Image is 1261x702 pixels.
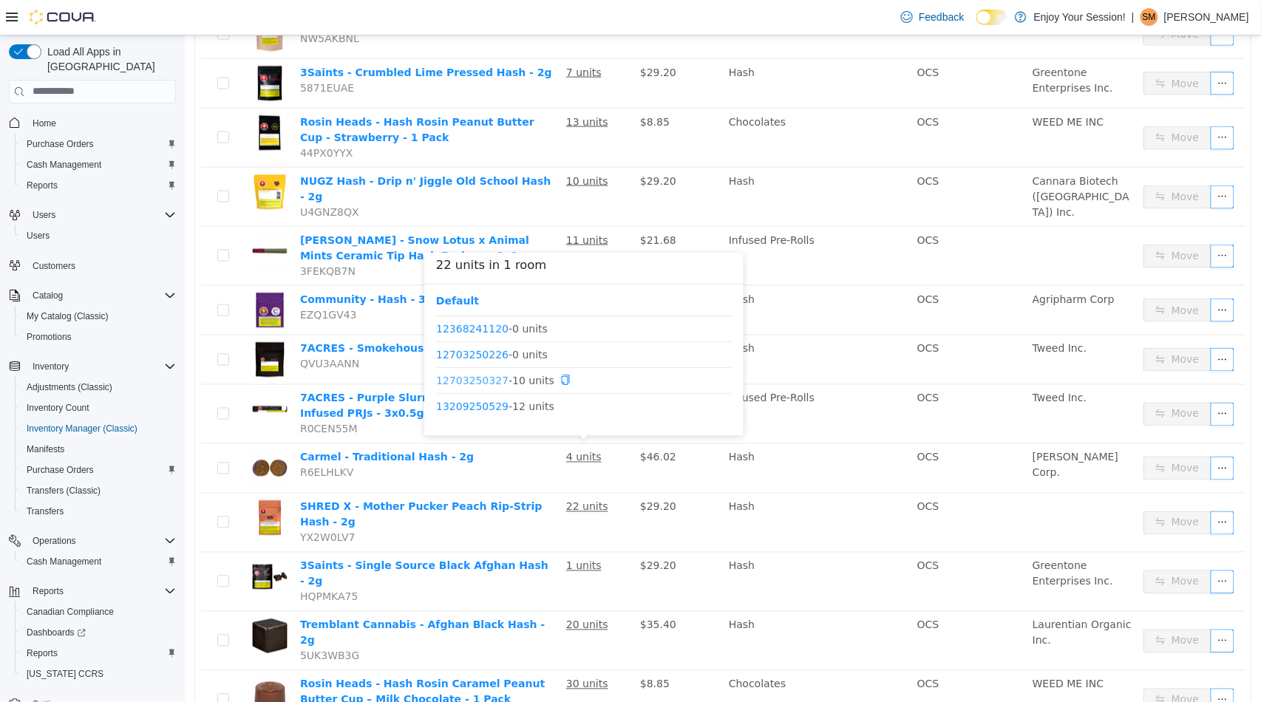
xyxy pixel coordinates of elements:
span: Catalog [27,287,176,304]
p: [PERSON_NAME] [1164,8,1249,26]
img: 7ACRES - Purple Slurricane Bubble Hash Infused PRJs - 3x0.5g hero shot [67,355,103,392]
button: Operations [27,532,82,550]
span: R0CEN55M [115,388,173,400]
span: Reports [27,647,58,659]
span: Inventory Manager (Classic) [27,423,137,435]
td: Hash [538,576,727,635]
span: [PERSON_NAME] Corp. [848,416,934,443]
img: NUGZ Hash - Drip n' Jiggle Old School Hash - 2g hero shot [67,138,103,175]
span: OCS [733,357,755,369]
span: OCS [733,258,755,270]
span: OCS [733,643,755,655]
button: Transfers (Classic) [15,480,182,501]
span: Transfers (Classic) [21,482,176,500]
a: Adjustments (Classic) [21,378,118,396]
span: OCS [733,525,755,536]
button: icon: swapMove [959,263,1027,287]
td: Hash [538,517,727,576]
span: Users [33,209,55,221]
span: Users [21,227,176,245]
span: $21.68 [455,199,492,211]
span: OCS [733,199,755,211]
img: Community - Hash - 3g hero shot [67,256,103,293]
span: Greentone Enterprises Inc. [848,525,928,552]
span: Purchase Orders [21,135,176,153]
button: icon: ellipsis [1026,653,1050,677]
h3: 22 units in 1 room [251,221,547,239]
span: $29.20 [455,31,492,43]
button: icon: ellipsis [1026,91,1050,115]
a: Manifests [21,440,70,458]
a: 13209250529 [251,365,324,377]
img: Carmel - Traditional Hash - 2g hero shot [67,415,103,451]
a: Dashboards [21,624,92,641]
a: Rosin Heads - Hash Rosin Caramel Peanut Butter Cup – Milk Chocolate - 1 Pack [115,643,360,670]
button: Canadian Compliance [15,602,182,622]
a: SHRED X - Mother Pucker Peach Rip-Strip Hash - 2g [115,466,357,493]
span: Purchase Orders [27,138,94,150]
span: Inventory Count [27,402,89,414]
div: Copy [375,337,386,352]
img: Cova [30,10,96,24]
button: Reports [3,581,182,602]
a: Inventory Manager (Classic) [21,420,143,437]
span: Transfers [21,502,176,520]
a: Purchase Orders [21,135,100,153]
button: My Catalog (Classic) [15,306,182,327]
span: Manifests [21,440,176,458]
a: Purchase Orders [21,461,100,479]
span: Washington CCRS [21,665,176,683]
i: icon: copy [375,339,386,350]
span: $29.20 [455,525,492,536]
td: Infused Pre-Rolls [538,350,727,409]
a: 12368241120 [251,287,324,299]
span: OCS [733,416,755,428]
button: icon: ellipsis [1026,263,1050,287]
u: 7 units [381,31,417,43]
span: Laurentian Organic Inc. [848,584,947,611]
span: Dashboards [27,627,86,638]
button: Inventory [27,358,75,375]
span: Canadian Compliance [27,606,114,618]
span: Home [27,114,176,132]
span: Purchase Orders [21,461,176,479]
span: Purchase Orders [27,464,94,476]
span: Reports [27,582,176,600]
span: OCS [733,307,755,319]
span: 3FEKQB7N [115,230,171,242]
a: 12703250226 [251,313,324,324]
a: Transfers (Classic) [21,482,106,500]
a: [PERSON_NAME] - Snow Lotus x Animal Mints Ceramic Tip Hash Fusions - 1x1g [115,199,344,226]
img: 7ACRES - Smokehouse Hash - 2g hero shot [67,306,103,343]
button: Manifests [15,439,182,460]
td: Hash [538,132,727,191]
span: HQPMKA75 [115,556,173,568]
a: Home [27,115,62,132]
span: Promotions [27,331,72,343]
span: WEED ME INC [848,643,920,655]
span: Users [27,230,50,242]
td: Hash [538,458,727,517]
span: $29.20 [455,140,492,151]
button: Inventory [3,356,182,377]
u: 1 units [381,525,417,536]
button: icon: swapMove [959,313,1027,336]
a: Cash Management [21,156,107,174]
b: Default [251,259,294,271]
td: Hash [538,300,727,350]
span: Customers [27,256,176,275]
span: [US_STATE] CCRS [27,668,103,680]
span: Home [33,117,56,129]
img: Tremblant Cannabis - Afghan Black Hash - 2g hero shot [67,582,103,619]
span: OCS [733,81,755,92]
a: Reports [21,177,64,194]
button: icon: swapMove [959,150,1027,174]
button: Inventory Manager (Classic) [15,418,182,439]
span: Operations [33,535,76,547]
button: [US_STATE] CCRS [15,664,182,684]
button: icon: swapMove [959,367,1027,391]
span: Promotions [21,328,176,346]
td: Hash [538,409,727,458]
span: OCS [733,31,755,43]
a: Tremblant Cannabis - Afghan Black Hash - 2g [115,584,360,611]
